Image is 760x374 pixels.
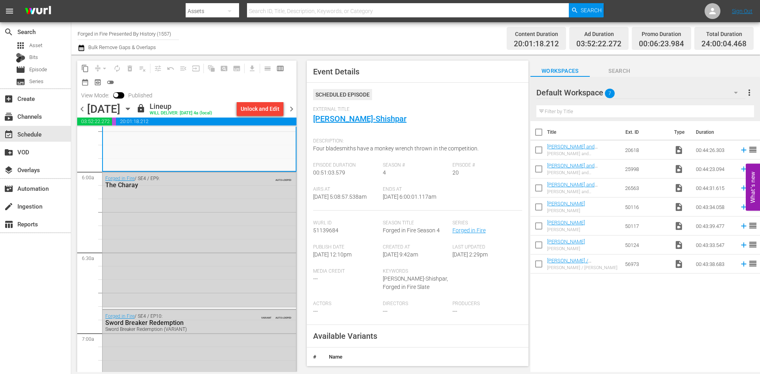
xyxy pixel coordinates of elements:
svg: Add to Schedule [739,146,748,154]
span: chevron_left [77,104,87,114]
span: create [4,202,13,211]
span: 24:00:04.468 [701,40,747,49]
span: --- [452,308,457,314]
div: [PERSON_NAME] and [PERSON_NAME] [547,170,619,175]
span: [DATE] 12:10pm [313,251,351,258]
div: Bits [16,53,25,63]
svg: Add to Schedule [739,184,748,192]
span: Producers [452,301,518,307]
span: calendar_view_week_outlined [276,65,284,72]
span: Ends At [383,186,448,193]
span: Event Details [313,67,359,76]
span: 00:06:23.984 [639,40,684,49]
span: VOD [4,148,13,157]
span: Season Title [383,220,448,226]
span: Media Credit [313,268,379,275]
a: [PERSON_NAME] [547,220,585,226]
span: Month Calendar View [79,76,91,89]
td: 50124 [622,235,671,254]
span: 00:06:23.984 [112,118,116,125]
span: 7 [605,85,615,102]
span: [DATE] 9:42am [383,251,418,258]
a: [PERSON_NAME] [547,239,585,245]
div: Scheduled Episode [313,89,372,100]
div: Content Duration [514,28,559,40]
span: reorder [748,240,758,249]
span: Create Search Block [218,62,230,75]
div: Promo Duration [639,28,684,40]
div: Total Duration [701,28,747,40]
th: Type [669,121,691,143]
span: Available Variants [313,331,377,341]
div: Sword Breaker Redemption [105,319,255,327]
svg: Add to Schedule [739,241,748,249]
button: Open Feedback Widget [746,163,760,211]
th: Name [323,347,528,366]
td: 00:43:33.547 [693,235,736,254]
span: Asset [16,41,25,50]
td: 26563 [622,178,671,197]
span: Search [590,66,649,76]
td: 25998 [622,159,671,178]
span: 00:51:03.579 [313,169,345,176]
td: 20618 [622,140,671,159]
div: Ad Duration [576,28,621,40]
span: Season # [383,162,448,169]
span: View Backup [91,76,104,89]
span: more_vert [745,88,754,97]
span: Actors [313,301,379,307]
span: [DATE] 2:29pm [452,251,488,258]
span: date_range_outlined [81,78,89,86]
td: 00:43:39.477 [693,216,736,235]
span: Download as CSV [243,61,258,76]
span: [DATE] 6:00:01.117am [383,194,436,200]
span: Workspaces [530,66,590,76]
span: 03:52:22.272 [576,40,621,49]
span: Remove Gaps & Overlaps [91,62,111,75]
td: 50116 [622,197,671,216]
td: 56973 [622,254,671,273]
td: 00:43:38.683 [693,254,736,273]
span: 20 [452,169,459,176]
span: 20:01:18.212 [116,118,296,125]
span: Video [674,164,684,174]
td: 00:44:23.094 [693,159,736,178]
span: toggle_off [106,78,114,86]
span: External Title [313,106,518,113]
div: [PERSON_NAME] [547,227,585,232]
div: The Charay [105,181,255,189]
span: Series [29,78,44,85]
span: Asset [29,42,42,49]
span: Week Calendar View [274,62,287,75]
span: reorder [748,259,758,268]
svg: Add to Schedule [739,203,748,211]
span: movie [16,65,25,74]
span: 03:52:22.272 [77,118,112,125]
a: [PERSON_NAME] and [PERSON_NAME] [547,182,598,194]
span: 51139684 [313,227,338,234]
span: AUTO-LOOPED [275,313,291,319]
span: lock [136,104,146,113]
span: Video [674,183,684,193]
span: chevron_right [287,104,296,114]
span: content_copy [81,65,89,72]
th: Duration [691,121,739,143]
svg: Add to Schedule [739,222,748,230]
span: Four bladesmiths have a monkey wrench thrown in the competition. [313,145,479,152]
span: Last Updated [452,244,518,251]
span: subscriptions [4,112,13,122]
td: 00:44:31.615 [693,178,736,197]
span: --- [383,308,388,314]
span: Video [674,202,684,212]
span: Day Calendar View [258,61,274,76]
span: Update Metadata from Key Asset [190,62,202,75]
span: VARIANT [261,313,272,319]
a: [PERSON_NAME] and [PERSON_NAME] [547,163,598,175]
a: Forged in Fire [105,176,135,181]
span: [PERSON_NAME]-Shishpar, Forged in Fire Slate [383,275,448,290]
div: [PERSON_NAME] [547,246,585,251]
a: [PERSON_NAME] / [PERSON_NAME] [547,258,591,270]
span: Bulk Remove Gaps & Overlaps [87,44,156,50]
button: Unlock and Edit [237,102,283,116]
a: [PERSON_NAME] and [PERSON_NAME] [547,144,598,156]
